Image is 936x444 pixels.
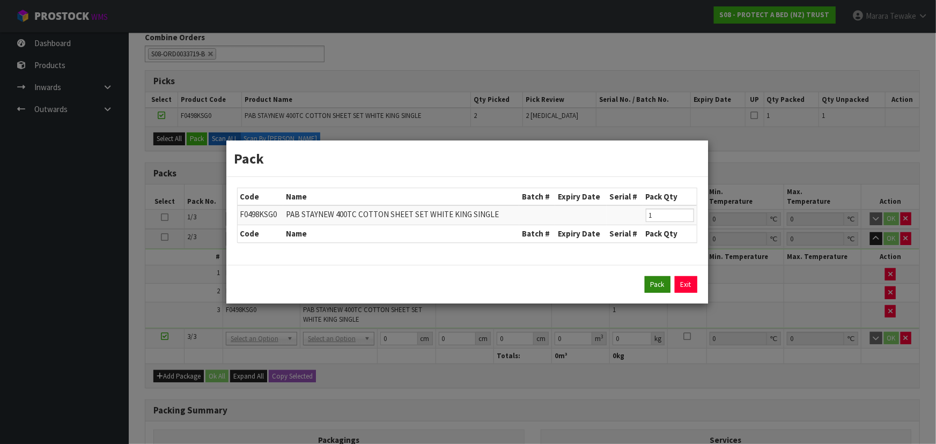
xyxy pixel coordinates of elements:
[234,149,700,168] h3: Pack
[286,209,499,219] span: PAB STAYNEW 400TC COTTON SHEET SET WHITE KING SINGLE
[555,225,607,242] th: Expiry Date
[283,225,519,242] th: Name
[240,209,277,219] span: F0498KSG0
[607,188,643,205] th: Serial #
[675,276,697,293] a: Exit
[519,225,555,242] th: Batch #
[283,188,519,205] th: Name
[643,188,697,205] th: Pack Qty
[519,188,555,205] th: Batch #
[607,225,643,242] th: Serial #
[643,225,697,242] th: Pack Qty
[555,188,607,205] th: Expiry Date
[238,225,283,242] th: Code
[238,188,283,205] th: Code
[645,276,670,293] button: Pack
